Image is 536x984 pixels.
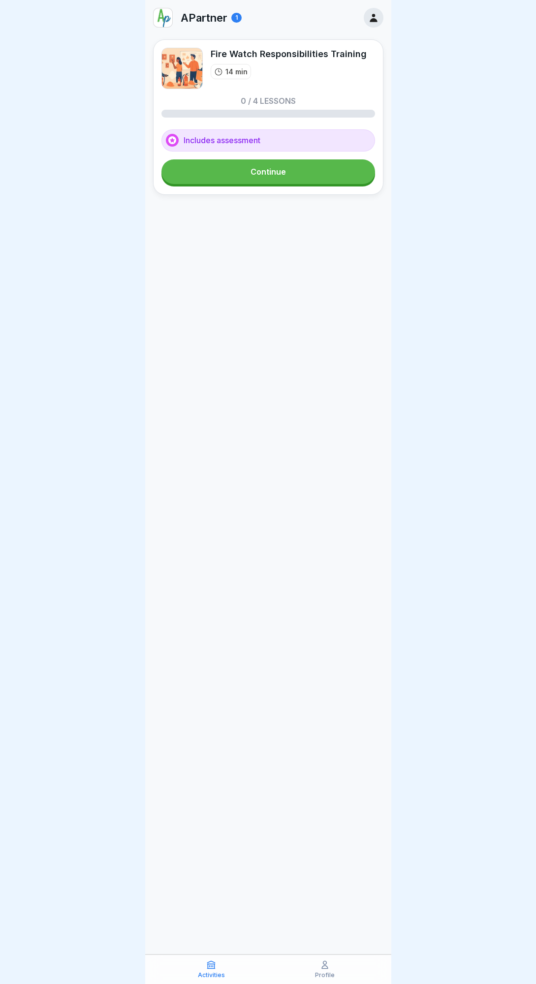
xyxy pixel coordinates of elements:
p: APartner [181,11,227,24]
p: 14 min [225,66,248,77]
img: h37bjt4bvpoadzwqiwjtfndf.png [161,48,203,89]
p: Activities [198,972,225,979]
div: 1 [231,13,242,23]
div: Includes assessment [161,129,375,152]
a: Continue [161,159,375,184]
div: Fire Watch Responsibilities Training [211,48,367,60]
img: s1c8o614ygoolmdbrahy44oj.png [154,8,172,27]
p: 0 / 4 lessons [241,97,296,105]
p: Profile [315,972,335,979]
